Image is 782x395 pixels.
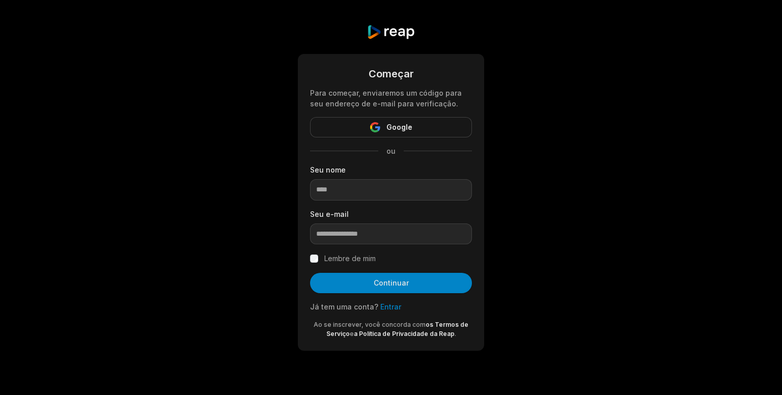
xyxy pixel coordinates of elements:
[386,123,412,131] font: Google
[310,273,472,293] button: Continuar
[374,278,409,287] font: Continuar
[386,147,396,155] font: ou
[369,68,414,80] font: Começar
[380,302,401,311] a: Entrar
[367,24,415,40] img: colher
[354,330,455,337] a: a Política de Privacidade da Reap
[324,254,376,263] font: Lembre de mim
[310,89,462,108] font: Para começar, enviaremos um código para seu endereço de e-mail para verificação.
[350,330,354,337] font: e
[310,165,346,174] font: Seu nome
[310,210,349,218] font: Seu e-mail
[310,302,378,311] font: Já tem uma conta?
[314,321,426,328] font: Ao se inscrever, você concorda com
[455,330,456,337] font: .
[310,117,472,137] button: Google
